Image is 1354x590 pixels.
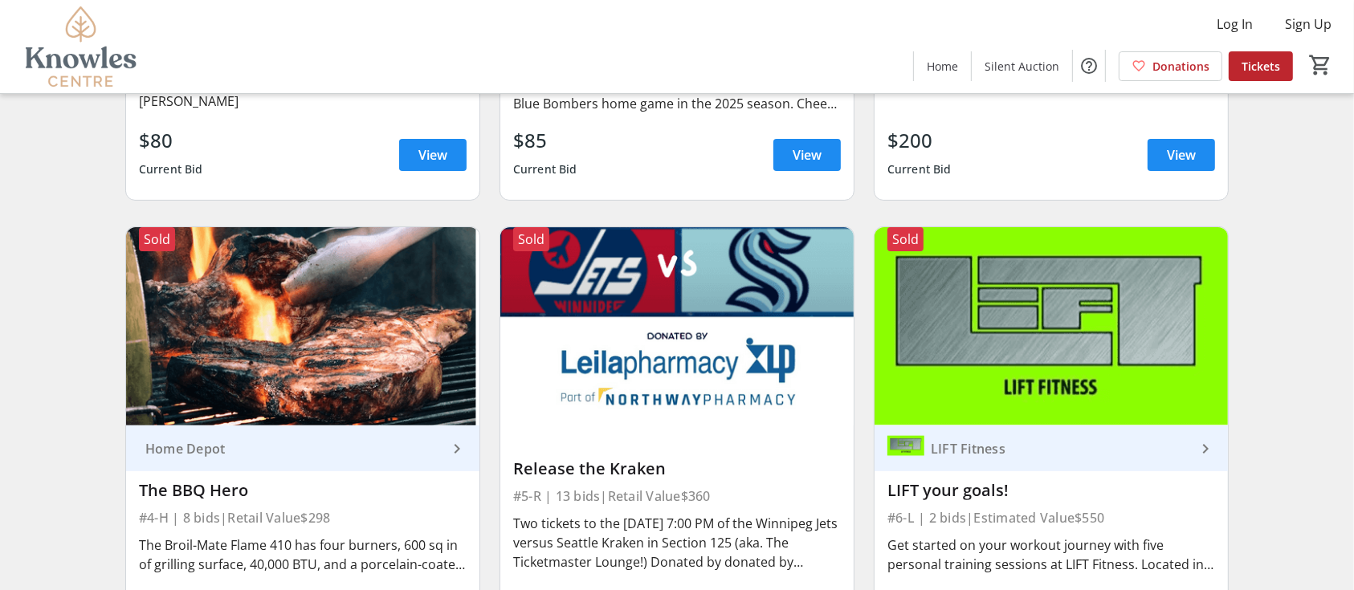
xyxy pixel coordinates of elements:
div: #6-L | 2 bids | Estimated Value $550 [887,507,1215,529]
div: LIFT Fitness [924,441,1196,457]
img: Knowles Centre's Logo [10,6,153,87]
div: Release the Kraken [513,459,841,478]
a: Silent Auction [972,51,1072,81]
div: Sold [513,227,549,251]
span: View [418,145,447,165]
span: Tickets [1242,58,1280,75]
div: Current Bid [887,155,952,184]
div: $85 [513,126,577,155]
a: Home [914,51,971,81]
mat-icon: keyboard_arrow_right [447,439,467,458]
div: $80 [139,126,203,155]
div: Two tickets to the [DATE] 7:00 PM of the Winnipeg Jets versus Seattle Kraken in Section 125 (aka.... [513,514,841,572]
a: View [399,139,467,171]
img: The BBQ Hero [126,227,479,426]
div: LIFT your goals! [887,481,1215,500]
img: LIFT Fitness [887,430,924,467]
a: Home Depot [126,425,479,471]
span: Sign Up [1285,14,1332,34]
a: View [773,139,841,171]
div: Get started on your workout journey with five personal training sessions at LIFT Fitness. Located... [887,535,1215,574]
div: #5-R | 13 bids | Retail Value $360 [513,485,841,507]
span: Log In [1217,14,1253,34]
a: Donations [1119,51,1222,81]
div: The BBQ Hero [139,481,467,500]
button: Help [1073,50,1105,82]
div: Sold [139,227,175,251]
div: Home Depot [139,441,447,457]
button: Cart [1306,51,1335,79]
button: Log In [1204,11,1266,37]
span: View [793,145,822,165]
span: View [1167,145,1196,165]
div: Current Bid [139,155,203,184]
a: View [1148,139,1215,171]
div: Current Bid [513,155,577,184]
img: Release the Kraken [500,227,854,426]
a: LIFT FitnessLIFT Fitness [875,425,1228,471]
a: Tickets [1229,51,1293,81]
div: $200 [887,126,952,155]
div: Sold [887,227,924,251]
button: Sign Up [1272,11,1344,37]
div: The Broil-Mate Flame 410 has four burners, 600 sq in of grilling surface, 40,000 BTU, and a porce... [139,535,467,574]
span: Donations [1152,58,1209,75]
mat-icon: keyboard_arrow_right [1196,439,1215,458]
span: Home [927,58,958,75]
span: Silent Auction [985,58,1059,75]
img: LIFT your goals! [875,227,1228,426]
div: #4-H | 8 bids | Retail Value $298 [139,507,467,529]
